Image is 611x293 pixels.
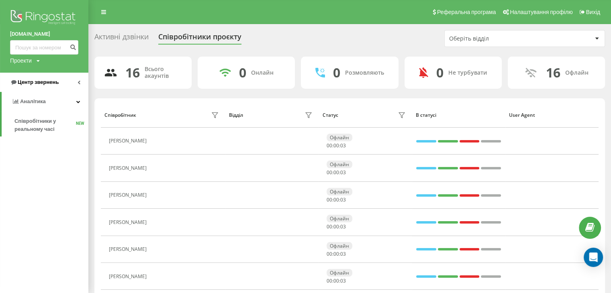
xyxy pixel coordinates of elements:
div: Всього акаунтів [145,66,182,79]
div: Офлайн [327,134,352,141]
span: Реферальна програма [437,9,496,15]
div: Офлайн [565,69,588,76]
div: 0 [333,65,340,80]
div: : : [327,170,346,175]
input: Пошук за номером [10,40,78,55]
div: Співробітники проєкту [158,33,241,45]
span: 00 [333,142,339,149]
span: Аналiтика [20,98,46,104]
div: [PERSON_NAME] [109,165,149,171]
span: Вихід [586,9,600,15]
span: Співробітники у реальному часі [14,117,76,133]
span: 03 [340,223,346,230]
a: Аналiтика [2,92,88,111]
span: 00 [327,142,332,149]
div: Офлайн [327,188,352,195]
div: : : [327,251,346,257]
span: 00 [333,277,339,284]
span: 03 [340,142,346,149]
div: 16 [125,65,140,80]
a: Співробітники у реальному часіNEW [14,114,88,136]
div: Офлайн [327,215,352,222]
div: Співробітник [104,112,136,118]
div: Проекти [10,57,32,65]
span: 03 [340,196,346,203]
span: 00 [327,196,332,203]
div: : : [327,143,346,149]
div: 0 [436,65,443,80]
div: Не турбувати [448,69,487,76]
div: Офлайн [327,161,352,168]
div: 16 [546,65,560,80]
img: Ringostat logo [10,8,78,28]
span: Налаштування профілю [510,9,572,15]
span: 03 [340,250,346,257]
span: 03 [340,277,346,284]
div: : : [327,278,346,284]
div: [PERSON_NAME] [109,220,149,225]
div: [PERSON_NAME] [109,274,149,279]
span: 03 [340,169,346,176]
span: 00 [327,223,332,230]
div: : : [327,197,346,203]
div: Офлайн [327,269,352,277]
span: 00 [333,196,339,203]
span: 00 [327,277,332,284]
div: [PERSON_NAME] [109,246,149,252]
div: Відділ [229,112,243,118]
span: Центр звернень [18,79,59,85]
span: 00 [327,250,332,257]
span: 00 [333,223,339,230]
div: Розмовляють [345,69,384,76]
div: [PERSON_NAME] [109,138,149,144]
div: User Agent [509,112,595,118]
span: 00 [333,250,339,257]
div: [PERSON_NAME] [109,192,149,198]
div: Оберіть відділ [449,35,545,42]
div: Онлайн [251,69,274,76]
div: Офлайн [327,242,352,250]
div: Статус [322,112,338,118]
div: 0 [239,65,246,80]
div: В статусі [416,112,501,118]
div: Активні дзвінки [94,33,149,45]
div: : : [327,224,346,230]
a: [DOMAIN_NAME] [10,30,78,38]
div: Open Intercom Messenger [584,248,603,267]
span: 00 [333,169,339,176]
span: 00 [327,169,332,176]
